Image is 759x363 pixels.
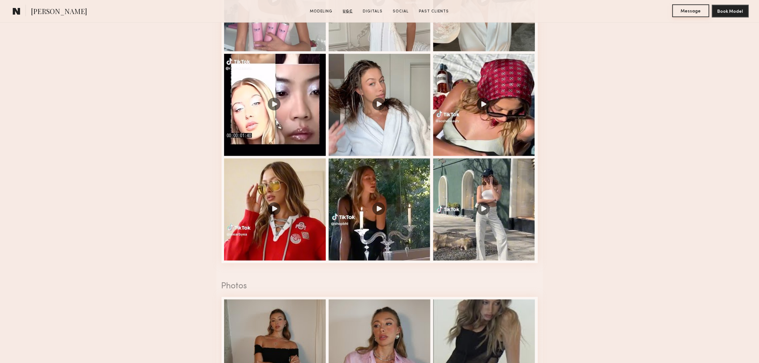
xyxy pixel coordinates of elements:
[361,9,385,14] a: Digitals
[417,9,452,14] a: Past Clients
[308,9,335,14] a: Modeling
[31,6,87,18] span: [PERSON_NAME]
[712,5,749,18] button: Book Model
[712,8,749,14] a: Book Model
[672,4,709,17] button: Message
[340,9,355,14] a: UGC
[222,282,538,291] div: Photos
[390,9,412,14] a: Social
